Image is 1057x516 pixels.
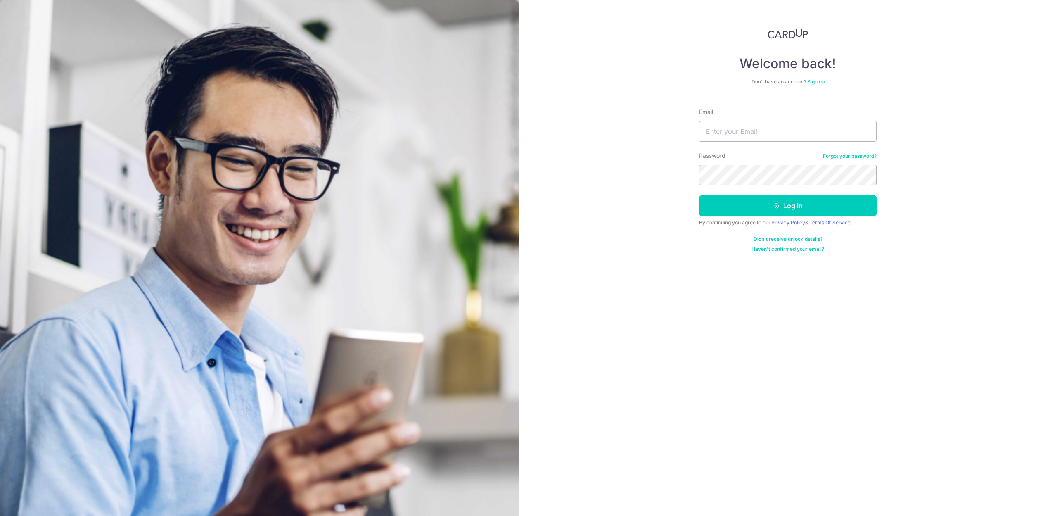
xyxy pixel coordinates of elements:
div: Don’t have an account? [699,78,877,85]
a: Didn't receive unlock details? [754,236,822,243]
div: By continuing you agree to our & [699,219,877,226]
a: Privacy Policy [771,219,805,226]
label: Email [699,108,713,116]
img: CardUp Logo [768,29,808,39]
h4: Welcome back! [699,55,877,72]
a: Haven't confirmed your email? [751,246,824,252]
button: Log in [699,195,877,216]
a: Terms Of Service [809,219,851,226]
a: Sign up [807,78,825,85]
input: Enter your Email [699,121,877,142]
a: Forgot your password? [823,153,877,159]
label: Password [699,152,725,160]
